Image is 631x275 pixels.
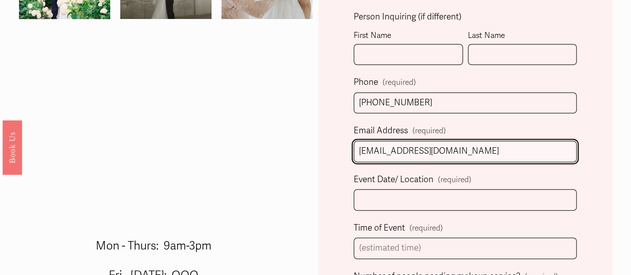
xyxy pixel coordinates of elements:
span: (required) [437,173,471,187]
span: Time of Event [354,221,405,236]
span: Event Date/ Location [354,172,433,188]
span: (required) [412,124,445,138]
div: Last Name [468,29,577,44]
span: Phone [354,75,378,90]
div: First Name [354,29,463,44]
span: Mon - Thurs: 9am-3pm [95,239,211,253]
input: (estimated time) [354,238,577,259]
span: (required) [409,222,442,236]
span: Email Address [354,123,408,139]
span: Person Inquiring (if different) [354,9,461,25]
span: (required) [382,79,416,86]
a: Book Us [2,120,22,174]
